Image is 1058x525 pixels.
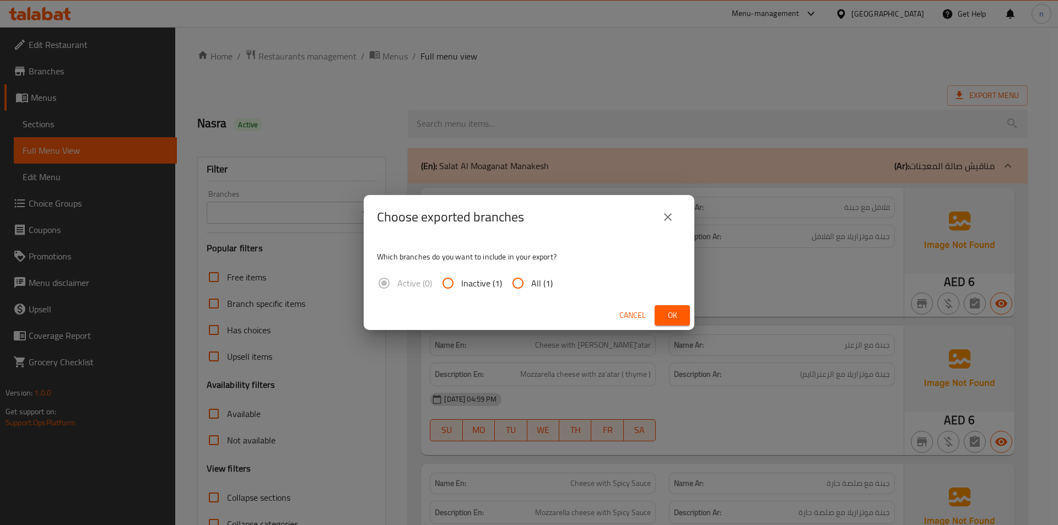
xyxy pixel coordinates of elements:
span: Inactive (1) [461,277,502,290]
span: Active (0) [397,277,432,290]
h2: Choose exported branches [377,208,524,226]
button: Ok [655,305,690,326]
p: Which branches do you want to include in your export? [377,251,681,262]
span: Ok [663,308,681,322]
span: Cancel [619,308,646,322]
span: All (1) [531,277,553,290]
button: close [655,204,681,230]
button: Cancel [615,305,650,326]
